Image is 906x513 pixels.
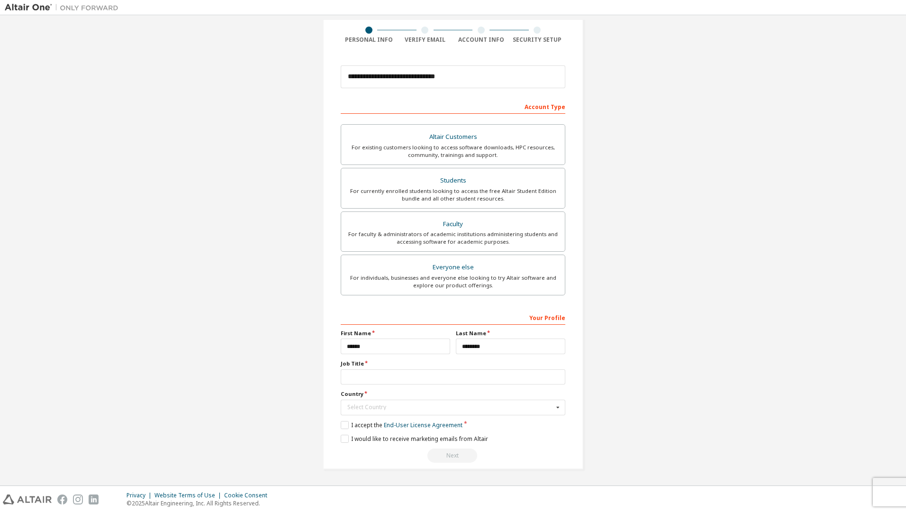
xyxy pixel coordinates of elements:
label: First Name [341,330,450,337]
div: Select Country [347,404,553,410]
a: End-User License Agreement [384,421,462,429]
div: For existing customers looking to access software downloads, HPC resources, community, trainings ... [347,144,559,159]
div: Everyone else [347,261,559,274]
div: Verify Email [397,36,453,44]
img: linkedin.svg [89,495,99,504]
div: Security Setup [509,36,566,44]
div: Website Terms of Use [154,492,224,499]
div: Privacy [127,492,154,499]
div: For currently enrolled students looking to access the free Altair Student Edition bundle and all ... [347,187,559,202]
div: Students [347,174,559,187]
div: For individuals, businesses and everyone else looking to try Altair software and explore our prod... [347,274,559,289]
label: Job Title [341,360,565,367]
div: Cookie Consent [224,492,273,499]
div: Personal Info [341,36,397,44]
div: Account Type [341,99,565,114]
label: I accept the [341,421,462,429]
div: Faculty [347,218,559,231]
label: I would like to receive marketing emails from Altair [341,435,488,443]
label: Country [341,390,565,398]
div: For faculty & administrators of academic institutions administering students and accessing softwa... [347,230,559,246]
div: Read and acccept EULA to continue [341,449,565,463]
p: © 2025 Altair Engineering, Inc. All Rights Reserved. [127,499,273,507]
img: Altair One [5,3,123,12]
div: Your Profile [341,310,565,325]
img: altair_logo.svg [3,495,52,504]
div: Account Info [453,36,509,44]
img: facebook.svg [57,495,67,504]
div: Altair Customers [347,130,559,144]
label: Last Name [456,330,565,337]
img: instagram.svg [73,495,83,504]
